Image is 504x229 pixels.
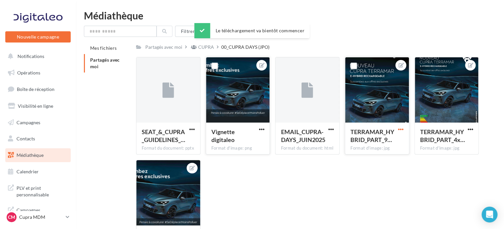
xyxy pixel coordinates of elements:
span: PLV et print personnalisable [17,184,68,198]
button: Filtrer par [175,26,214,37]
span: Visibilité en ligne [18,103,53,109]
span: Contacts [17,136,35,141]
a: Campagnes [4,116,72,129]
span: Notifications [18,53,44,59]
a: Médiathèque [4,148,72,162]
div: Format d'image: jpg [420,145,473,151]
div: Partagés avec moi [145,44,182,50]
span: Médiathèque [17,152,44,158]
div: Format d'image: jpg [350,145,404,151]
button: Nouvelle campagne [5,31,71,43]
div: CUPRA [198,44,214,50]
span: CM [8,214,15,220]
div: Format du document: html [281,145,334,151]
span: EMAIL_CUPRA-DAYS_JUIN2025 [281,128,325,143]
div: Format du document: pptx [142,145,195,151]
span: Mes fichiers [90,45,117,51]
a: Campagnes DataOnDemand [4,203,72,222]
div: Médiathèque [84,11,496,20]
span: Opérations [17,70,40,75]
a: Opérations [4,66,72,80]
div: 00_CUPRA DAYS (JPO) [221,44,270,50]
span: Campagnes DataOnDemand [17,206,68,220]
span: Boîte de réception [17,86,54,92]
span: SEAT_&_CUPRA_GUIDELINES_JPO_2025 [142,128,185,143]
div: Le téléchargement va bientôt commencer [194,23,309,38]
a: PLV et print personnalisable [4,181,72,200]
span: Partagés avec moi [90,57,120,69]
a: CM Cupra MDM [5,211,71,223]
div: Format d'image: png [211,145,265,151]
a: Contacts [4,132,72,146]
p: Cupra MDM [19,214,63,220]
span: Vignette digitaleo [211,128,235,143]
button: Notifications [4,49,69,63]
span: Campagnes [17,119,40,125]
span: Calendrier [17,169,39,174]
a: Visibilité en ligne [4,99,72,113]
a: Boîte de réception [4,82,72,96]
div: Open Intercom Messenger [482,207,497,222]
a: Calendrier [4,165,72,179]
span: TERRAMAR_HYBRID_PART_9X16 copie [350,128,394,143]
span: TERRAMAR_HYBRID_PART_4x5 copie [420,128,465,143]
